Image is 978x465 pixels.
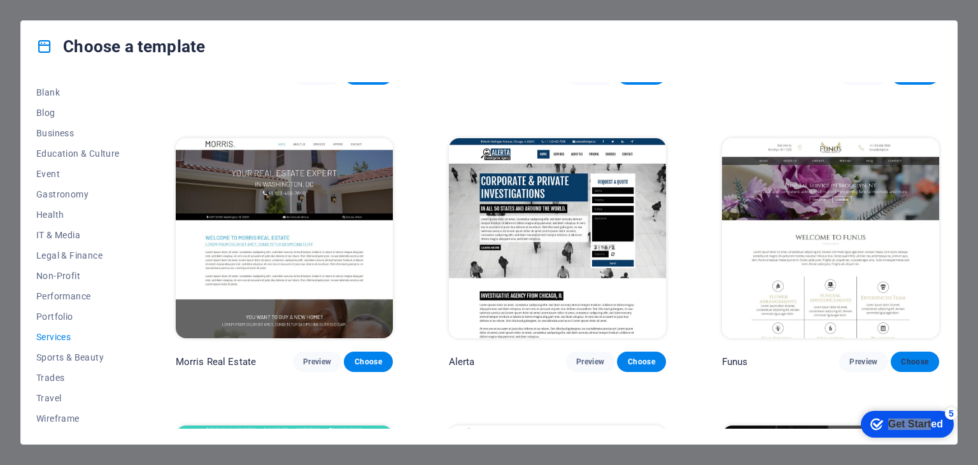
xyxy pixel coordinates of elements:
span: Wireframe [36,413,120,424]
button: Preview [566,352,614,372]
span: Performance [36,291,120,301]
button: Choose [617,352,665,372]
button: IT & Media [36,225,120,245]
span: Preview [849,357,877,367]
img: Morris Real Estate [176,138,393,338]
span: Sports & Beauty [36,352,120,362]
p: Alerta [449,355,475,368]
button: Portfolio [36,306,120,327]
button: Choose [891,352,939,372]
span: Blog [36,108,120,118]
button: Preview [839,352,888,372]
p: Morris Real Estate [176,355,257,368]
button: Education & Culture [36,143,120,164]
button: Event [36,164,120,184]
button: Choose [344,352,392,372]
h4: Choose a template [36,36,205,57]
button: Legal & Finance [36,245,120,266]
span: IT & Media [36,230,120,240]
button: Performance [36,286,120,306]
span: Choose [627,357,655,367]
span: Choose [901,357,929,367]
img: Alerta [449,138,666,338]
button: Services [36,327,120,347]
iframe: To enrich screen reader interactions, please activate Accessibility in Grammarly extension settings [851,404,959,443]
span: Legal & Finance [36,250,120,261]
span: Event [36,169,120,179]
span: Blank [36,87,120,97]
button: Trades [36,368,120,388]
span: Travel [36,393,120,403]
button: Travel [36,388,120,408]
button: Non-Profit [36,266,120,286]
span: Trades [36,373,120,383]
button: Preview [293,352,341,372]
button: Sports & Beauty [36,347,120,368]
span: Choose [354,357,382,367]
span: Business [36,128,120,138]
span: Preview [303,357,331,367]
button: Wireframe [36,408,120,429]
span: Education & Culture [36,148,120,159]
button: Blank [36,82,120,103]
span: Health [36,210,120,220]
span: Preview [576,357,604,367]
img: Funus [722,138,939,338]
button: Blog [36,103,120,123]
span: Non-Profit [36,271,120,281]
p: Funus [722,355,748,368]
button: Health [36,204,120,225]
span: Services [36,332,120,342]
button: Business [36,123,120,143]
span: Gastronomy [36,189,120,199]
span: Portfolio [36,311,120,322]
button: Gastronomy [36,184,120,204]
